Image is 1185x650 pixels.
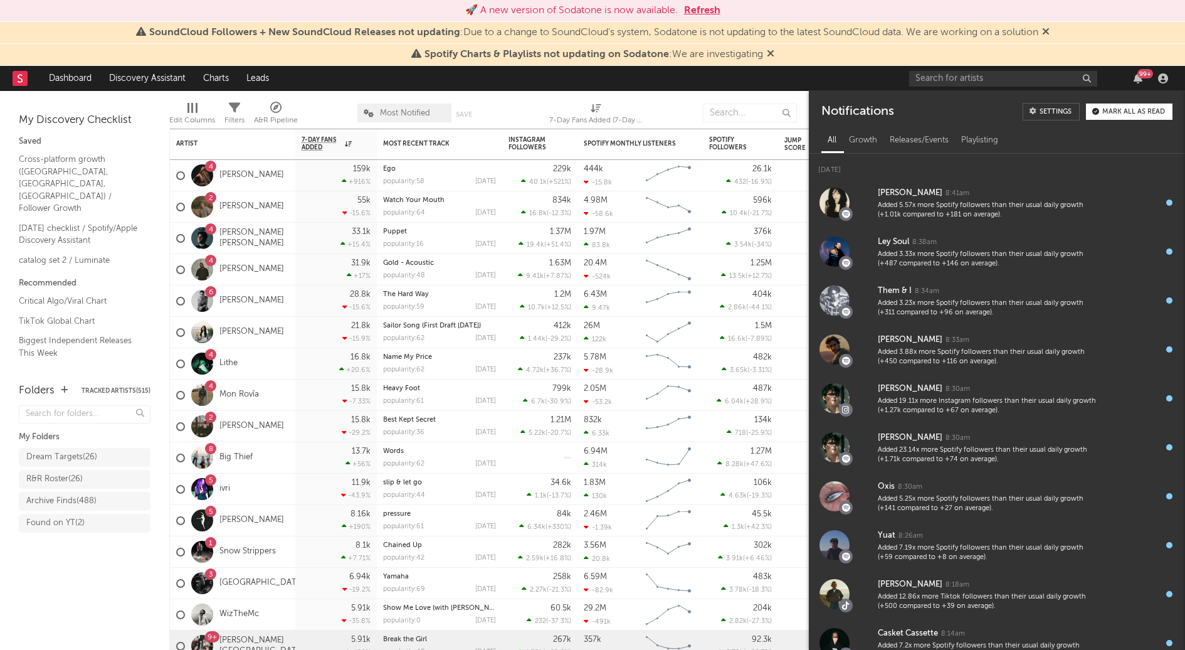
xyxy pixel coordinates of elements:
[584,228,606,236] div: 1.97M
[302,136,342,151] span: 7-Day Fans Added
[527,242,544,248] span: 19.4k
[342,303,371,311] div: -15.6 %
[383,354,496,361] div: Name My Price
[784,294,835,309] div: 78.7
[753,196,772,205] div: 596k
[347,272,371,280] div: +17 %
[520,429,571,437] div: ( )
[584,196,608,205] div: 4.98M
[809,178,1185,227] a: [PERSON_NAME]8:41amAdded 5.57x more Spotify followers than their usual daily growth (+1.01k compa...
[383,385,496,392] div: Heavy Foot
[1042,28,1050,38] span: Dismiss
[709,136,753,151] div: Spotify Followers
[19,276,150,291] div: Recommended
[549,179,569,186] span: +521 %
[149,28,1038,38] span: : Due to a change to SoundCloud's system, Sodatone is not updating to the latest SoundCloud data....
[1086,104,1172,120] button: Mark all as read
[383,260,434,267] a: Gold - Acoustic
[878,186,942,201] div: [PERSON_NAME]
[383,542,422,549] a: Chained Up
[169,113,215,128] div: Edit Columns
[784,419,835,434] div: 79.8
[26,472,83,487] div: R&R Roster ( 26 )
[809,472,1185,521] a: Oxis8:30amAdded 5.25x more Spotify followers than their usual daily growth (+141 compared to +27 ...
[584,447,608,456] div: 6.94M
[748,179,770,186] span: -16.9 %
[549,259,571,267] div: 1.63M
[521,209,571,217] div: ( )
[754,416,772,424] div: 134k
[19,405,150,424] input: Search for folders...
[383,366,424,373] div: popularity: 62
[735,430,746,437] span: 718
[219,546,276,557] a: Snow Strippers
[554,353,571,361] div: 237k
[194,66,238,91] a: Charts
[383,354,432,361] a: Name My Price
[552,385,571,393] div: 799k
[584,398,612,406] div: -53.2k
[584,304,610,312] div: 9.47k
[82,388,150,394] button: Tracked Artists(515)
[545,273,569,280] span: +7.87 %
[26,494,97,509] div: Archive Finds ( 488 )
[342,334,371,343] div: -15.9 %
[475,335,496,342] div: [DATE]
[584,178,612,186] div: -15.8k
[747,336,770,343] span: -7.89 %
[342,397,371,405] div: -7.33 %
[784,168,835,183] div: 82.9
[383,398,424,405] div: popularity: 61
[383,448,404,455] a: Words
[784,388,835,403] div: 80.9
[728,304,746,311] span: 2.86k
[728,336,745,343] span: 16.6k
[529,179,547,186] span: 40.1k
[383,166,496,173] div: Ego
[520,303,571,311] div: ( )
[717,460,772,468] div: ( )
[340,240,371,248] div: +15.4 %
[383,479,422,486] a: slip & let go
[383,241,424,248] div: popularity: 16
[553,165,571,173] div: 229k
[809,423,1185,472] a: [PERSON_NAME]8:30amAdded 23.14x more Spotify followers than their usual daily growth (+1.71k comp...
[219,170,284,181] a: [PERSON_NAME]
[383,573,409,580] a: Yamaha
[784,356,835,371] div: 73.6
[19,221,138,247] a: [DATE] checklist / Spotify/Apple Discovery Assistant
[352,228,371,236] div: 33.1k
[584,322,600,330] div: 26M
[1137,69,1153,78] div: 99 +
[475,272,496,279] div: [DATE]
[352,447,371,456] div: 13.7k
[734,179,746,186] span: 432
[529,210,547,217] span: 16.8k
[383,461,424,467] div: popularity: 62
[383,228,496,235] div: Puppet
[342,209,371,217] div: -15.6 %
[351,385,371,393] div: 15.8k
[1134,73,1142,83] button: 99+
[878,543,1098,563] div: Added 7.19x more Spotify followers than their usual daily growth (+59 compared to +8 on average).
[383,636,427,643] a: Break the Girl
[784,450,835,466] div: 55.8
[753,353,772,361] div: 482k
[821,103,893,120] div: Notifications
[219,578,304,589] a: [GEOGRAPHIC_DATA]
[19,253,138,267] a: catalog set 2 / Luminate
[19,470,150,489] a: R&R Roster(26)
[584,140,678,147] div: Spotify Monthly Listeners
[383,291,429,298] a: The Hard Way
[219,327,284,338] a: [PERSON_NAME]
[640,223,697,254] svg: Chart title
[219,515,284,526] a: [PERSON_NAME]
[945,434,970,443] div: 8:30am
[19,492,150,511] a: Archive Finds(488)
[878,381,942,397] div: [PERSON_NAME]
[351,322,371,330] div: 21.8k
[584,241,610,249] div: 83.8k
[722,366,772,374] div: ( )
[529,430,545,437] span: 5.22k
[554,290,571,299] div: 1.2M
